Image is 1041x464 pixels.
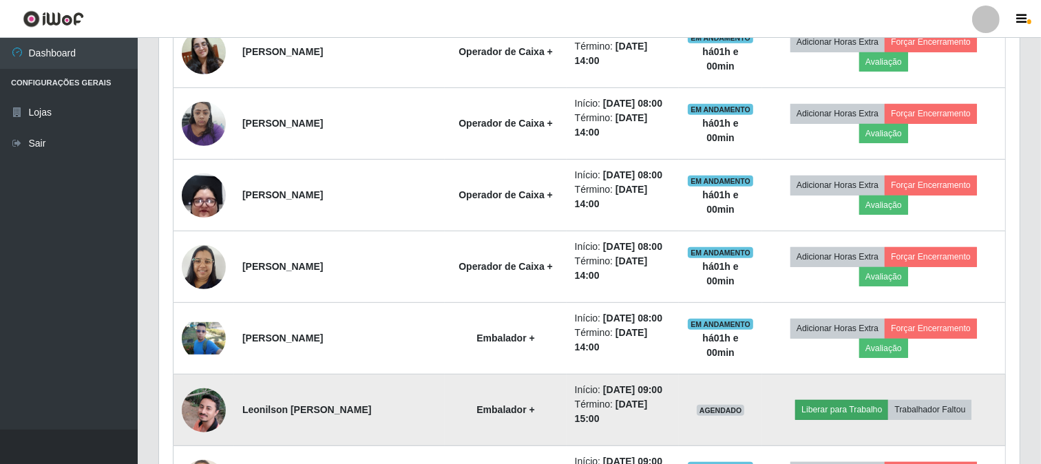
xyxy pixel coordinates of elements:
strong: Embalador + [476,333,534,344]
strong: há 01 h e 00 min [703,46,739,72]
li: Término: [575,397,671,426]
strong: há 01 h e 00 min [703,261,739,286]
strong: [PERSON_NAME] [242,333,323,344]
strong: Leonilson [PERSON_NAME] [242,404,371,415]
li: Início: [575,311,671,326]
button: Liberar para Trabalho [795,400,888,419]
strong: [PERSON_NAME] [242,261,323,272]
button: Forçar Encerramento [885,319,977,338]
strong: Operador de Caixa + [459,261,553,272]
strong: Operador de Caixa + [459,189,553,200]
span: EM ANDAMENTO [688,176,753,187]
strong: há 01 h e 00 min [703,333,739,358]
li: Término: [575,111,671,140]
button: Avaliação [859,339,908,358]
time: [DATE] 08:00 [603,98,662,109]
li: Término: [575,254,671,283]
span: EM ANDAMENTO [688,32,753,43]
li: Início: [575,240,671,254]
button: Avaliação [859,267,908,286]
strong: há 01 h e 00 min [703,189,739,215]
li: Início: [575,383,671,397]
strong: Operador de Caixa + [459,118,553,129]
img: 1748467830576.jpeg [182,146,226,244]
span: EM ANDAMENTO [688,104,753,115]
button: Adicionar Horas Extra [790,176,885,195]
img: CoreUI Logo [23,10,84,28]
img: 1754064940964.jpeg [182,30,226,74]
img: 1735958681545.jpeg [182,94,226,153]
img: 1742358454044.jpeg [182,322,226,355]
time: [DATE] 08:00 [603,313,662,324]
img: 1749039440131.jpeg [182,366,226,454]
button: Forçar Encerramento [885,176,977,195]
button: Forçar Encerramento [885,104,977,123]
button: Forçar Encerramento [885,247,977,266]
strong: há 01 h e 00 min [703,118,739,143]
button: Avaliação [859,124,908,143]
li: Início: [575,168,671,182]
button: Adicionar Horas Extra [790,104,885,123]
button: Avaliação [859,52,908,72]
time: [DATE] 08:00 [603,241,662,252]
li: Término: [575,326,671,355]
strong: Embalador + [476,404,534,415]
time: [DATE] 09:00 [603,384,662,395]
button: Avaliação [859,196,908,215]
li: Término: [575,182,671,211]
button: Adicionar Horas Extra [790,319,885,338]
li: Início: [575,96,671,111]
span: EM ANDAMENTO [688,319,753,330]
button: Adicionar Horas Extra [790,247,885,266]
button: Adicionar Horas Extra [790,32,885,52]
strong: Operador de Caixa + [459,46,553,57]
span: AGENDADO [697,405,745,416]
strong: [PERSON_NAME] [242,118,323,129]
strong: [PERSON_NAME] [242,46,323,57]
span: EM ANDAMENTO [688,247,753,258]
button: Forçar Encerramento [885,32,977,52]
button: Trabalhador Faltou [888,400,971,419]
strong: [PERSON_NAME] [242,189,323,200]
img: 1754744949596.jpeg [182,238,226,296]
li: Término: [575,39,671,68]
time: [DATE] 08:00 [603,169,662,180]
